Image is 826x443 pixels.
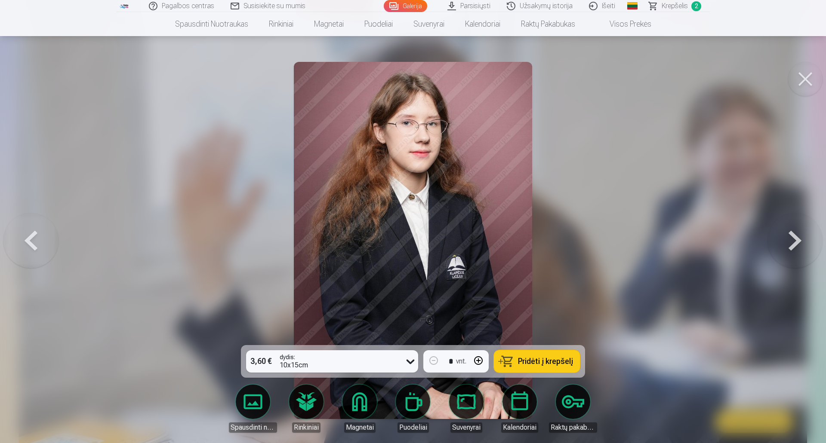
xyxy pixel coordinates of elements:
strong: dydis : [280,354,295,360]
a: Rinkiniai [282,385,330,433]
div: Kalendoriai [501,422,538,433]
a: Puodeliai [389,385,437,433]
a: Kalendoriai [496,385,544,433]
a: Magnetai [336,385,384,433]
a: Rinkiniai [259,12,304,36]
a: Raktų pakabukas [511,12,586,36]
div: Suvenyrai [450,422,482,433]
div: Spausdinti nuotraukas [229,422,277,433]
a: Magnetai [304,12,354,36]
span: 2 [691,1,701,11]
button: Pridėti į krepšelį [494,350,580,373]
a: Suvenyrai [442,385,490,433]
a: Raktų pakabukas [549,385,597,433]
a: Spausdinti nuotraukas [229,385,277,433]
a: Kalendoriai [455,12,511,36]
div: 10x15cm [280,354,308,369]
div: Puodeliai [398,422,429,433]
a: Puodeliai [354,12,403,36]
div: Raktų pakabukas [549,422,597,433]
div: Magnetai [344,422,376,433]
img: /fa5 [120,3,129,9]
a: Spausdinti nuotraukas [165,12,259,36]
a: Visos prekės [586,12,662,36]
span: Krepšelis [662,1,688,11]
div: Rinkiniai [292,422,321,433]
a: Suvenyrai [403,12,455,36]
span: Pridėti į krepšelį [518,357,573,365]
div: 3,60 € [246,355,276,367]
